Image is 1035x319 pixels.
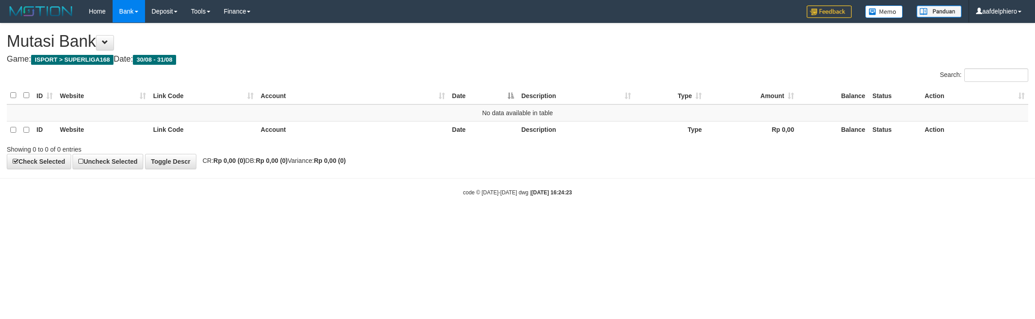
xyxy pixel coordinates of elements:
[921,87,1028,104] th: Action: activate to sort column ascending
[635,87,705,104] th: Type: activate to sort column ascending
[531,189,572,196] strong: [DATE] 16:24:23
[7,55,1028,64] h4: Game: Date:
[917,5,962,18] img: panduan.png
[798,87,869,104] th: Balance
[705,121,798,139] th: Rp 0,00
[517,87,635,104] th: Description: activate to sort column ascending
[921,121,1028,139] th: Action
[869,121,921,139] th: Status
[150,87,257,104] th: Link Code: activate to sort column ascending
[940,68,1028,82] label: Search:
[463,189,572,196] small: code © [DATE]-[DATE] dwg |
[213,157,245,164] strong: Rp 0,00 (0)
[150,121,257,139] th: Link Code
[807,5,852,18] img: Feedback.jpg
[314,157,346,164] strong: Rp 0,00 (0)
[7,4,75,18] img: MOTION_logo.png
[7,141,425,154] div: Showing 0 to 0 of 0 entries
[635,121,705,139] th: Type
[7,32,1028,50] h1: Mutasi Bank
[449,121,518,139] th: Date
[198,157,346,164] span: CR: DB: Variance:
[31,55,113,65] span: ISPORT > SUPERLIGA168
[133,55,176,65] span: 30/08 - 31/08
[964,68,1028,82] input: Search:
[145,154,196,169] a: Toggle Descr
[449,87,518,104] th: Date: activate to sort column descending
[7,154,71,169] a: Check Selected
[256,157,288,164] strong: Rp 0,00 (0)
[798,121,869,139] th: Balance
[7,104,1028,121] td: No data available in table
[865,5,903,18] img: Button%20Memo.svg
[257,121,449,139] th: Account
[705,87,798,104] th: Amount: activate to sort column ascending
[56,87,150,104] th: Website: activate to sort column ascending
[257,87,449,104] th: Account: activate to sort column ascending
[33,87,56,104] th: ID: activate to sort column ascending
[33,121,56,139] th: ID
[869,87,921,104] th: Status
[73,154,143,169] a: Uncheck Selected
[517,121,635,139] th: Description
[56,121,150,139] th: Website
